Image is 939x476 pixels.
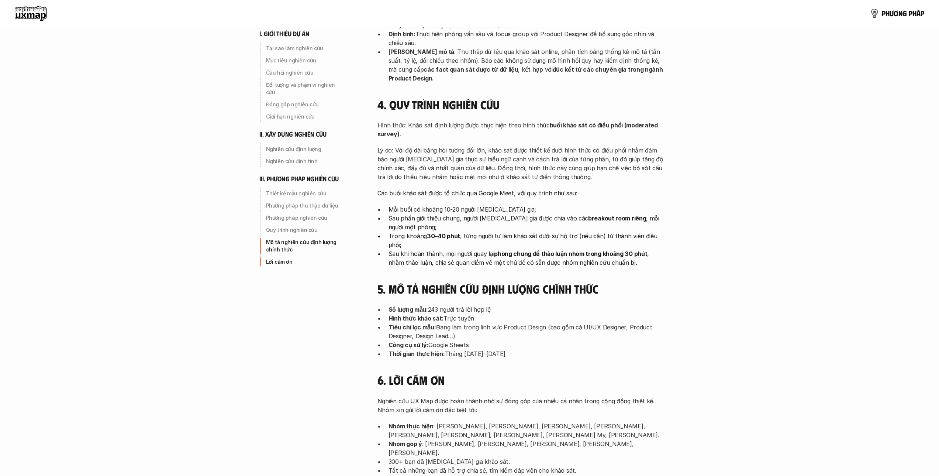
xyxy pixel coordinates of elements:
[909,9,912,17] span: p
[377,373,665,387] h4: 6. Lời cám ơn
[890,9,894,17] span: ư
[377,121,659,138] strong: buổi khảo sát có điều phối (moderated survey)
[259,130,327,138] h6: ii. xây dựng nghiên cứu
[266,145,345,153] p: Nghiên cứu định lượng
[259,55,348,66] a: Mục tiêu nghiên cứu
[870,6,924,21] a: phươngpháp
[266,69,345,76] p: Câu hỏi nghiên cứu
[259,42,348,54] a: Tại sao làm nghiên cứu
[389,349,665,358] p: Tháng [DATE]–[DATE]
[266,81,345,96] p: Đối tượng và phạm vi nghiên cứu
[921,9,924,17] span: p
[266,202,345,209] p: Phương pháp thu thập dữ liệu
[266,113,345,120] p: Giới hạn nghiên cứu
[259,111,348,123] a: Giới hạn nghiên cứu
[259,200,348,212] a: Phương pháp thu thập dữ liệu
[259,30,310,38] h6: i. giới thiệu dự án
[377,282,665,296] h4: 5. Mô tả nghiên cứu định lượng chính thức
[389,457,665,466] p: 300+ bạn đã [MEDICAL_DATA] gia khảo sát.
[266,190,345,197] p: Thiết kế mẫu nghiên cứu
[389,422,665,439] p: : [PERSON_NAME], [PERSON_NAME], [PERSON_NAME], [PERSON_NAME], [PERSON_NAME], [PERSON_NAME], [PERS...
[389,232,665,249] p: Trong khoảng , từng người tự làm khảo sát dưới sự hỗ trợ (nếu cần) từ thành viên điều phối;
[259,212,348,224] a: Phương pháp nghiên cứu
[389,440,422,448] strong: Nhóm góp ý
[894,9,898,17] span: ơ
[377,97,665,112] h4: 4. Quy trình nghiên cứu
[377,397,665,414] p: Nghiên cứu UX Map được hoàn thành nhờ sự đóng góp của nhiều cá nhân trong cộng đồng thiết kế. Nhó...
[266,226,345,234] p: Quy trình nghiên cứu
[427,232,460,240] strong: 30–40 phút
[266,158,345,165] p: Nghiên cứu định tính
[259,67,348,79] a: Câu hỏi nghiên cứu
[389,350,445,357] strong: Thời gian thực hiện:
[259,224,348,236] a: Quy trình nghiên cứu
[259,99,348,110] a: Đóng góp nghiên cứu
[259,188,348,199] a: Thiết kế mẫu nghiên cứu
[389,48,454,55] strong: [PERSON_NAME] mô tả
[266,258,345,266] p: Lời cảm ơn
[389,305,665,314] p: 243 người trả lời hợp lệ
[424,66,518,73] strong: các fact quan sát được từ dữ liệu
[912,9,916,17] span: h
[389,249,665,267] p: Sau khi hoàn thành, mọi người quay lại , nhằm thảo luận, chia sẻ quan điểm về một chủ đề có sẵn đ...
[389,323,436,331] strong: Tiêu chí lọc mẫu:
[902,9,907,17] span: g
[266,57,345,64] p: Mục tiêu nghiên cứu
[389,30,415,38] strong: Định tính:
[259,256,348,268] a: Lời cảm ơn
[389,314,665,323] p: Trực tuyến
[259,143,348,155] a: Nghiên cứu định lượng
[588,215,646,222] strong: breakout room riêng
[389,214,665,232] p: Sau phần giới thiệu chung, người [MEDICAL_DATA] gia được chia vào các , mỗi người một phòng;
[389,47,665,83] p: : Thu thập dữ liệu qua khảo sát online, phân tích bằng thống kê mô tả (tần suất, tỷ lệ, đối chiếu...
[377,189,665,198] p: Các buổi khảo sát được tổ chức qua Google Meet, với quy trình như sau:
[389,439,665,457] p: : [PERSON_NAME], [PERSON_NAME], [PERSON_NAME], [PERSON_NAME], [PERSON_NAME].
[389,306,428,313] strong: Số lượng mẫu:
[389,66,664,82] strong: đúc kết từ các chuyên gia trong ngành Product Design.
[377,146,665,181] p: Lý do: Với độ dài bảng hỏi tương đối lớn, khảo sát được thiết kế dưới hình thức có điều phối nhằm...
[259,155,348,167] a: Nghiên cứu định tính
[259,79,348,98] a: Đối tượng và phạm vi nghiên cứu
[886,9,890,17] span: h
[882,9,886,17] span: p
[494,250,647,257] strong: phòng chung để thảo luận nhóm trong khoảng 30 phút
[389,315,443,322] strong: Hình thức khảo sát:
[389,341,429,349] strong: Công cụ xử lý:
[389,30,665,47] p: Thực hiện phỏng vấn sâu và focus group với Product Designer để bổ sung góc nhìn và chiều sâu.
[266,214,345,222] p: Phương pháp nghiên cứu
[266,101,345,108] p: Đóng góp nghiên cứu
[389,422,434,430] strong: Nhóm thực hiện
[259,175,339,183] h6: iii. phương pháp nghiên cứu
[259,236,348,256] a: Mô tả nghiên cứu định lượng chính thức
[389,205,665,214] p: Mỗi buổi có khoảng 10-20 người [MEDICAL_DATA] gia;
[389,323,665,340] p: Đang làm trong lĩnh vực Product Design (bao gồm cả UI/UX Designer, Product Designer, Design Lead…)
[898,9,902,17] span: n
[389,340,665,349] p: Google Sheets
[266,45,345,52] p: Tại sao làm nghiên cứu
[377,121,665,138] p: Hình thức: Khảo sát định lượng được thực hiện theo hình thức .
[389,466,665,475] p: Tất cả những bạn đã hỗ trợ chia sẻ, tìm kiếm đáp viên cho khảo sát.
[916,9,921,17] span: á
[266,239,345,253] p: Mô tả nghiên cứu định lượng chính thức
